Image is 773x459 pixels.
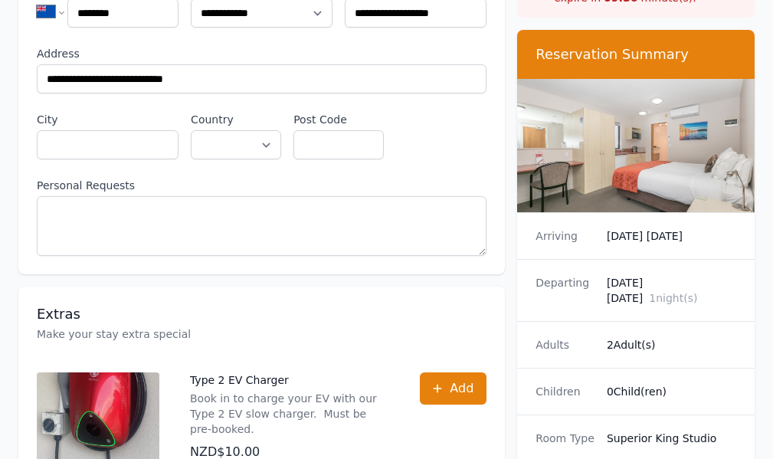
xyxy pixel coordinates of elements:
[536,45,736,64] h3: Reservation Summary
[607,228,736,244] dd: [DATE] [DATE]
[607,431,736,446] dd: Superior King Studio
[191,112,281,127] label: Country
[517,79,755,212] img: Superior King Studio
[536,228,594,244] dt: Arriving
[536,431,594,446] dt: Room Type
[293,112,384,127] label: Post Code
[37,326,486,342] p: Make your stay extra special
[607,337,736,352] dd: 2 Adult(s)
[536,275,594,306] dt: Departing
[607,384,736,399] dd: 0 Child(ren)
[37,178,486,193] label: Personal Requests
[190,391,389,437] p: Book in to charge your EV with our Type 2 EV slow charger. Must be pre-booked.
[607,275,736,306] dd: [DATE] [DATE]
[649,292,697,304] span: 1 night(s)
[536,384,594,399] dt: Children
[536,337,594,352] dt: Adults
[450,379,473,398] span: Add
[190,372,389,388] p: Type 2 EV Charger
[37,305,486,323] h3: Extras
[37,46,486,61] label: Address
[37,112,179,127] label: City
[420,372,486,405] button: Add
